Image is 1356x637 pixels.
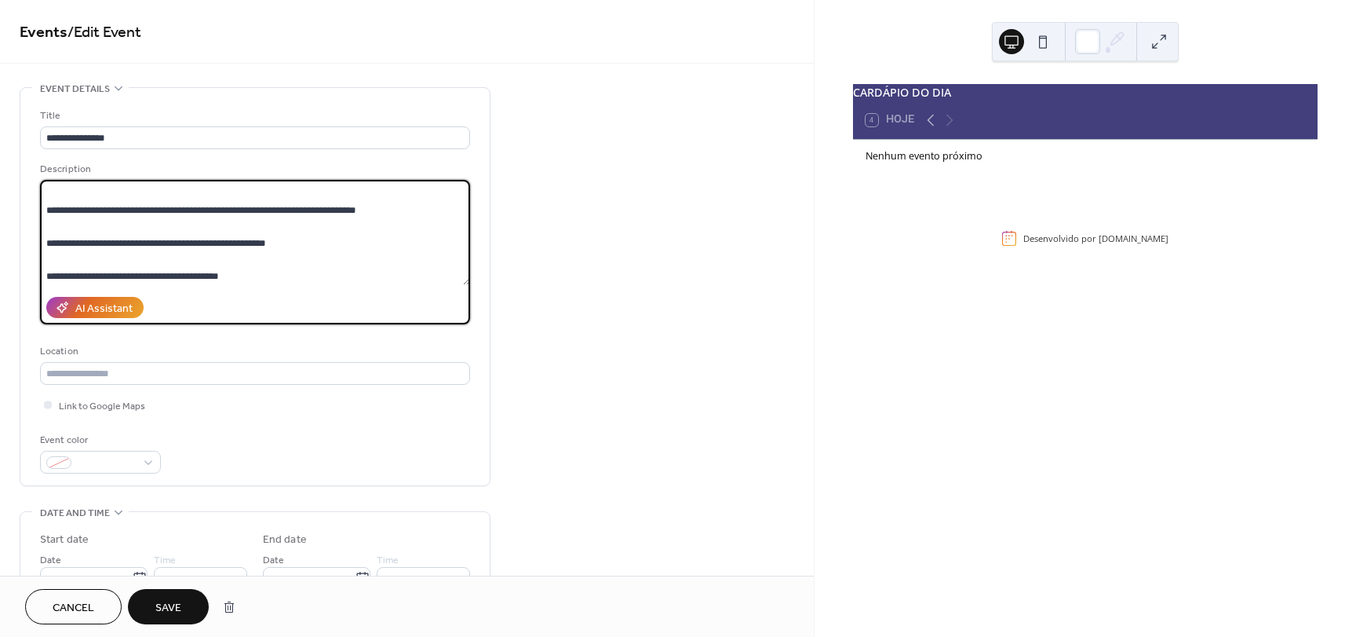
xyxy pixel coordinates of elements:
span: Time [154,552,176,569]
div: Title [40,108,467,124]
div: End date [263,532,307,548]
div: AI Assistant [75,301,133,317]
div: Location [40,343,467,360]
span: Save [155,600,181,617]
span: Time [377,552,399,569]
button: Save [128,589,209,624]
button: AI Assistant [46,297,144,318]
span: Date [263,552,284,569]
div: CARDÁPIO DO DIA [853,84,1318,101]
div: Event color [40,432,158,448]
span: Cancel [53,600,94,617]
div: Desenvolvido por [1023,232,1168,244]
span: / Edit Event [67,17,141,48]
button: Cancel [25,589,122,624]
span: Date [40,552,61,569]
span: Link to Google Maps [59,398,145,415]
div: Start date [40,532,89,548]
a: [DOMAIN_NAME] [1099,232,1168,244]
div: Description [40,161,467,178]
div: Nenhum evento próximo [866,149,1305,164]
a: Events [20,17,67,48]
span: Event details [40,81,110,97]
span: Date and time [40,505,110,522]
